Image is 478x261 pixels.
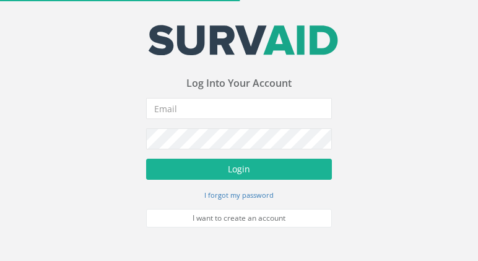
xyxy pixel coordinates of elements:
[146,98,332,119] input: Email
[146,159,332,180] button: Login
[146,78,332,89] h3: Log Into Your Account
[146,209,332,228] a: I want to create an account
[204,190,274,200] small: I forgot my password
[204,189,274,200] a: I forgot my password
